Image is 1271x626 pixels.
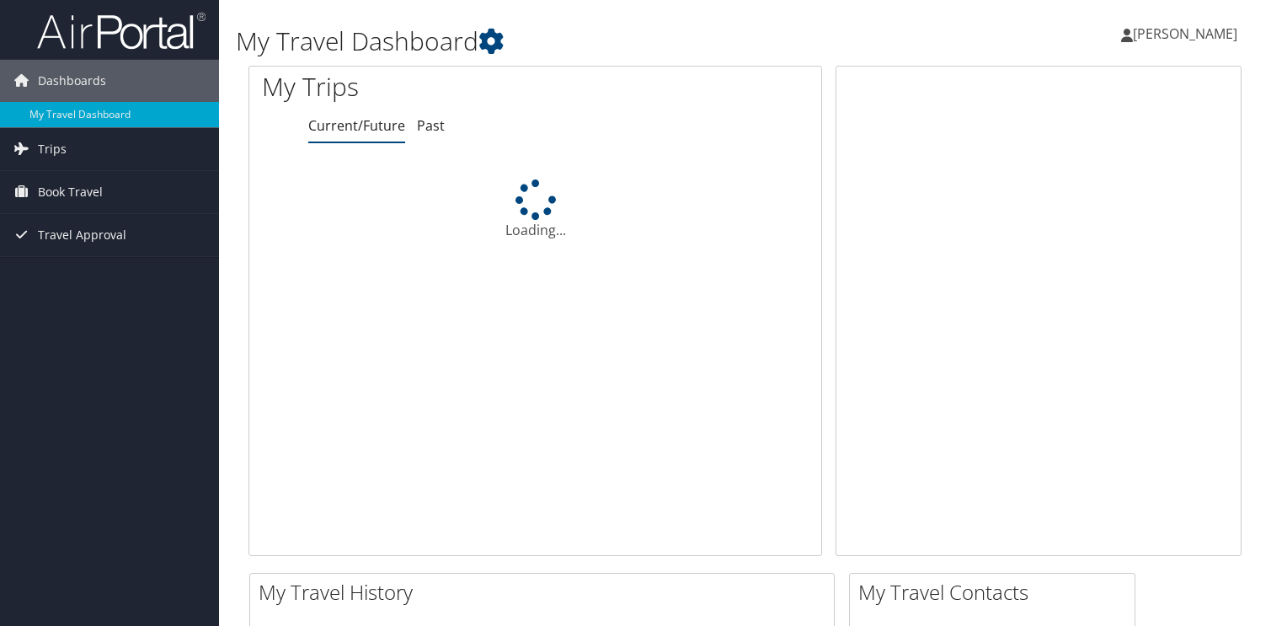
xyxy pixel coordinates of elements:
span: [PERSON_NAME] [1133,24,1237,43]
a: Past [417,116,445,135]
div: Loading... [249,179,821,240]
span: Trips [38,128,67,170]
h1: My Travel Dashboard [236,24,915,59]
img: airportal-logo.png [37,11,206,51]
h2: My Travel History [259,578,834,607]
a: Current/Future [308,116,405,135]
h2: My Travel Contacts [858,578,1135,607]
span: Travel Approval [38,214,126,256]
span: Book Travel [38,171,103,213]
h1: My Trips [262,69,570,104]
a: [PERSON_NAME] [1121,8,1254,59]
span: Dashboards [38,60,106,102]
